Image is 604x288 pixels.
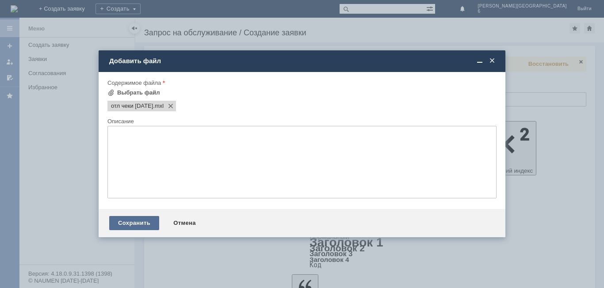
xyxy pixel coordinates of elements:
div: Содержимое файла [107,80,495,86]
span: Закрыть [488,57,497,65]
div: Описание [107,118,495,124]
span: Свернуть (Ctrl + M) [475,57,484,65]
div: Выбрать файл [117,89,160,96]
span: отл чеки 03.09.25.mxl [111,102,153,110]
span: отл чеки 03.09.25.mxl [153,102,164,110]
div: Добавить файл [109,57,497,65]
